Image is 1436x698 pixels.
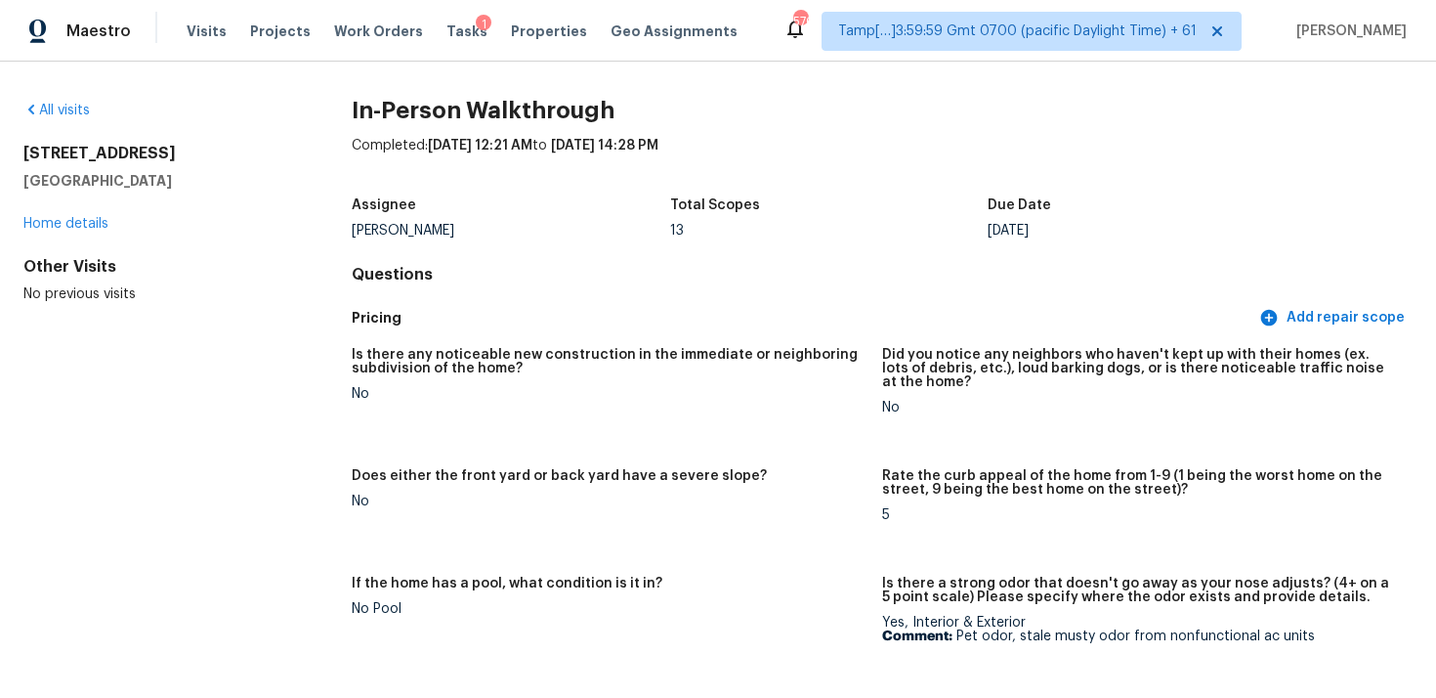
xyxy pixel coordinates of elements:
div: [PERSON_NAME] [352,224,670,238]
div: 13 [670,224,989,238]
h5: Pricing [352,308,1255,328]
span: Projects [250,22,311,41]
span: Geo Assignments [611,22,738,41]
h5: Rate the curb appeal of the home from 1-9 (1 being the worst home on the street, 9 being the best... [882,469,1397,497]
span: Tasks [446,24,487,38]
div: Other Visits [23,257,289,277]
p: Pet odor, stale musty odor from nonfunctional ac units [882,630,1397,643]
span: [DATE] 12:21 AM [428,139,532,153]
div: Yes, Interior & Exterior [882,616,1397,643]
div: No [352,495,866,508]
span: Visits [187,22,227,41]
span: [DATE] 14:28 PM [551,139,658,153]
h5: [GEOGRAPHIC_DATA] [23,171,289,191]
h5: Is there a strong odor that doesn't go away as your nose adjusts? (4+ on a 5 point scale) Please ... [882,577,1397,604]
span: Properties [511,22,587,41]
div: No Pool [352,602,866,616]
h5: Due Date [988,198,1051,212]
h5: If the home has a pool, what condition is it in? [352,577,662,590]
h5: Does either the front yard or back yard have a severe slope? [352,469,767,483]
span: No previous visits [23,287,136,301]
button: Add repair scope [1255,300,1413,336]
div: No [882,401,1397,414]
b: Comment: [882,630,952,643]
h2: [STREET_ADDRESS] [23,144,289,163]
span: [PERSON_NAME] [1288,22,1407,41]
h5: Did you notice any neighbors who haven't kept up with their homes (ex. lots of debris, etc.), lou... [882,348,1397,389]
h4: Questions [352,265,1413,284]
div: 5 [882,508,1397,522]
span: Tamp[…]3:59:59 Gmt 0700 (pacific Daylight Time) + 61 [838,22,1197,41]
div: Completed: to [352,136,1413,187]
a: Home details [23,217,108,231]
h5: Is there any noticeable new construction in the immediate or neighboring subdivision of the home? [352,348,866,375]
div: [DATE] [988,224,1306,238]
div: 570 [793,12,807,31]
span: Work Orders [334,22,423,41]
div: No [352,387,866,401]
h5: Assignee [352,198,416,212]
h2: In-Person Walkthrough [352,101,1413,120]
span: Add repair scope [1263,306,1405,330]
h5: Total Scopes [670,198,760,212]
div: 1 [476,15,491,34]
span: Maestro [66,22,131,41]
a: All visits [23,104,90,117]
